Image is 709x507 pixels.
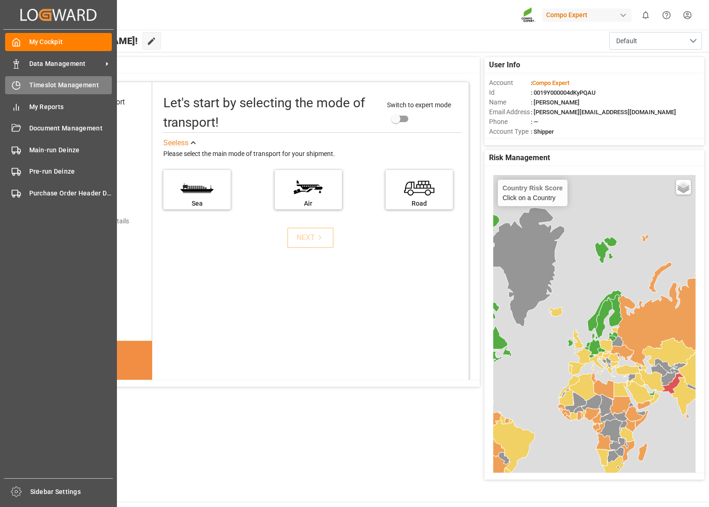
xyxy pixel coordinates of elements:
[531,109,676,116] span: : [PERSON_NAME][EMAIL_ADDRESS][DOMAIN_NAME]
[532,79,569,86] span: Compo Expert
[29,145,112,155] span: Main-run Deinze
[542,6,635,24] button: Compo Expert
[489,117,531,127] span: Phone
[531,99,580,106] span: : [PERSON_NAME]
[29,37,112,47] span: My Cockpit
[5,184,112,202] a: Purchase Order Header Deinze
[163,149,462,160] div: Please select the main mode of transport for your shipment.
[5,76,112,94] a: Timeslot Management
[30,487,113,497] span: Sidebar Settings
[531,79,569,86] span: :
[616,36,637,46] span: Default
[609,32,702,50] button: open menu
[676,180,691,195] a: Layers
[521,7,536,23] img: Screenshot%202023-09-29%20at%2010.02.21.png_1712312052.png
[489,97,531,107] span: Name
[489,78,531,88] span: Account
[531,128,554,135] span: : Shipper
[542,8,632,22] div: Compo Expert
[503,184,563,201] div: Click on a Country
[635,5,656,26] button: show 0 new notifications
[489,152,550,163] span: Risk Management
[387,101,451,109] span: Switch to expert mode
[5,33,112,51] a: My Cockpit
[168,199,226,208] div: Sea
[38,32,138,50] span: Hello [PERSON_NAME]!
[489,88,531,97] span: Id
[29,102,112,112] span: My Reports
[489,127,531,136] span: Account Type
[503,184,563,192] h4: Country Risk Score
[279,199,337,208] div: Air
[29,123,112,133] span: Document Management
[163,137,188,149] div: See less
[29,188,112,198] span: Purchase Order Header Deinze
[489,59,520,71] span: User Info
[29,80,112,90] span: Timeslot Management
[287,227,334,248] button: NEXT
[531,89,596,96] span: : 0019Y000004dKyPQAU
[390,199,448,208] div: Road
[5,97,112,116] a: My Reports
[5,162,112,181] a: Pre-run Deinze
[296,232,325,243] div: NEXT
[5,119,112,137] a: Document Management
[29,59,103,69] span: Data Management
[163,93,378,132] div: Let's start by selecting the mode of transport!
[656,5,677,26] button: Help Center
[29,167,112,176] span: Pre-run Deinze
[5,141,112,159] a: Main-run Deinze
[531,118,538,125] span: : —
[489,107,531,117] span: Email Address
